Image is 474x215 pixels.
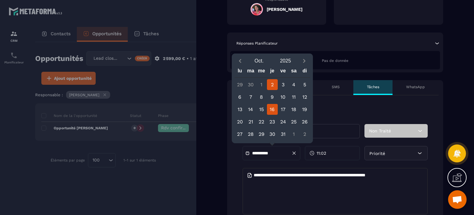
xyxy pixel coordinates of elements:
[235,116,245,127] div: 20
[245,79,256,90] div: 30
[406,84,425,89] p: WhatsApp
[256,92,267,102] div: 8
[299,92,310,102] div: 12
[278,92,289,102] div: 10
[278,104,289,115] div: 17
[289,92,299,102] div: 11
[317,150,326,156] span: 11:02
[267,67,278,77] div: je
[289,67,299,77] div: sa
[299,104,310,115] div: 19
[235,129,245,140] div: 27
[245,116,256,127] div: 21
[267,104,278,115] div: 16
[369,151,385,156] span: Priorité
[256,104,267,115] div: 15
[367,84,379,89] p: Tâches
[267,7,302,12] h5: [PERSON_NAME]
[245,104,256,115] div: 14
[245,129,256,140] div: 28
[299,129,310,140] div: 2
[272,56,299,67] button: Open years overlay
[245,67,256,77] div: ma
[267,116,278,127] div: 23
[332,84,340,89] p: SMS
[289,129,299,140] div: 1
[289,116,299,127] div: 25
[235,57,246,65] button: Previous month
[299,79,310,90] div: 5
[235,79,245,90] div: 29
[278,67,289,77] div: ve
[236,41,278,46] p: Réponses Planificateur
[278,129,289,140] div: 31
[235,92,245,102] div: 6
[289,104,299,115] div: 18
[235,79,310,140] div: Calendar days
[256,129,267,140] div: 29
[267,79,278,90] div: 2
[267,129,278,140] div: 30
[322,58,348,63] span: Pas de donnée
[369,128,391,133] span: Non Traité
[256,67,267,77] div: me
[299,67,310,77] div: di
[299,116,310,127] div: 26
[278,79,289,90] div: 3
[246,56,272,67] button: Open months overlay
[235,67,245,77] div: lu
[235,67,310,140] div: Calendar wrapper
[256,116,267,127] div: 22
[299,57,310,65] button: Next month
[235,104,245,115] div: 13
[267,92,278,102] div: 9
[256,79,267,90] div: 1
[245,92,256,102] div: 7
[278,116,289,127] div: 24
[448,190,467,209] div: Ouvrir le chat
[289,79,299,90] div: 4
